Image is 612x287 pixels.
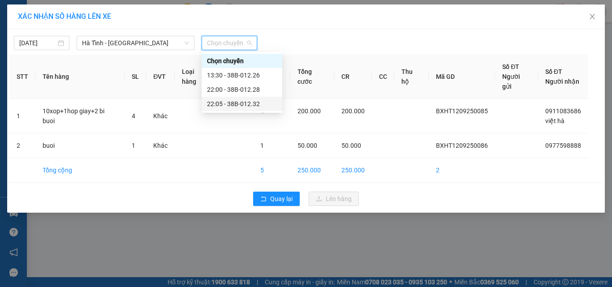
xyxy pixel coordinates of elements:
[297,142,317,149] span: 50.000
[82,36,189,50] span: Hà Tĩnh - Hà Nội
[436,107,488,115] span: BXHT1209250085
[429,158,495,183] td: 2
[545,142,581,149] span: 0977598888
[132,112,135,120] span: 4
[394,55,429,99] th: Thu hộ
[545,117,565,124] span: việt hà
[35,158,125,183] td: Tổng cộng
[207,56,277,66] div: Chọn chuyến
[207,70,277,80] div: 13:30 - 38B-012.26
[253,158,290,183] td: 5
[589,13,596,20] span: close
[334,158,372,183] td: 250.000
[184,40,190,46] span: down
[9,99,35,133] td: 1
[146,55,175,99] th: ĐVT
[429,55,495,99] th: Mã GD
[35,55,125,99] th: Tên hàng
[9,55,35,99] th: STT
[260,196,267,203] span: rollback
[372,55,394,99] th: CC
[270,194,293,204] span: Quay lại
[207,36,252,50] span: Chọn chuyến
[436,142,488,149] span: BXHT1209250086
[290,55,335,99] th: Tổng cước
[125,55,146,99] th: SL
[253,192,300,206] button: rollbackQuay lại
[545,78,579,85] span: Người nhận
[502,63,519,70] span: Số ĐT
[19,38,56,48] input: 12/09/2025
[202,54,282,68] div: Chọn chuyến
[146,99,175,133] td: Khác
[502,73,520,90] span: Người gửi
[260,142,264,149] span: 1
[341,107,365,115] span: 200.000
[207,99,277,109] div: 22:05 - 38B-012.32
[290,158,335,183] td: 250.000
[18,12,111,21] span: XÁC NHẬN SỐ HÀNG LÊN XE
[35,133,125,158] td: buoi
[35,99,125,133] td: 10xop+1hop giay+2 bi buoi
[175,55,217,99] th: Loại hàng
[146,133,175,158] td: Khác
[309,192,359,206] button: uploadLên hàng
[334,55,372,99] th: CR
[9,133,35,158] td: 2
[132,142,135,149] span: 1
[545,68,562,75] span: Số ĐT
[580,4,605,30] button: Close
[207,85,277,94] div: 22:00 - 38B-012.28
[297,107,321,115] span: 200.000
[341,142,361,149] span: 50.000
[545,107,581,115] span: 0911083686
